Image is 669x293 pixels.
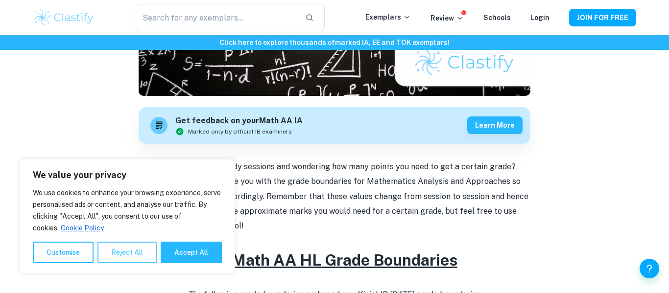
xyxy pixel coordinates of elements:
[33,169,222,181] p: We value your privacy
[20,159,235,273] div: We value your privacy
[175,115,303,127] h6: Get feedback on your Math AA IA
[530,14,550,22] a: Login
[136,4,297,31] input: Search for any exemplars...
[97,242,157,263] button: Reject All
[33,187,222,234] p: We use cookies to enhance your browsing experience, serve personalised ads or content, and analys...
[430,13,464,23] p: Review
[139,107,530,144] a: Get feedback on yourMath AA IAMarked only by official IB examinersLearn more
[212,251,457,269] u: IB Math AA HL Grade Boundaries
[569,9,636,26] button: JOIN FOR FREE
[365,12,411,23] p: Exemplars
[640,259,659,278] button: Help and Feedback
[2,37,667,48] h6: Click here to explore thousands of marked IA, EE and TOK exemplars !
[483,14,511,22] a: Schools
[161,242,222,263] button: Accept All
[139,159,530,234] p: Are you planning your study sessions and wondering how many points you need to get a certain grad...
[60,224,104,232] a: Cookie Policy
[33,242,94,263] button: Customise
[188,127,292,136] span: Marked only by official IB examiners
[33,8,95,27] img: Clastify logo
[467,116,523,134] button: Learn more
